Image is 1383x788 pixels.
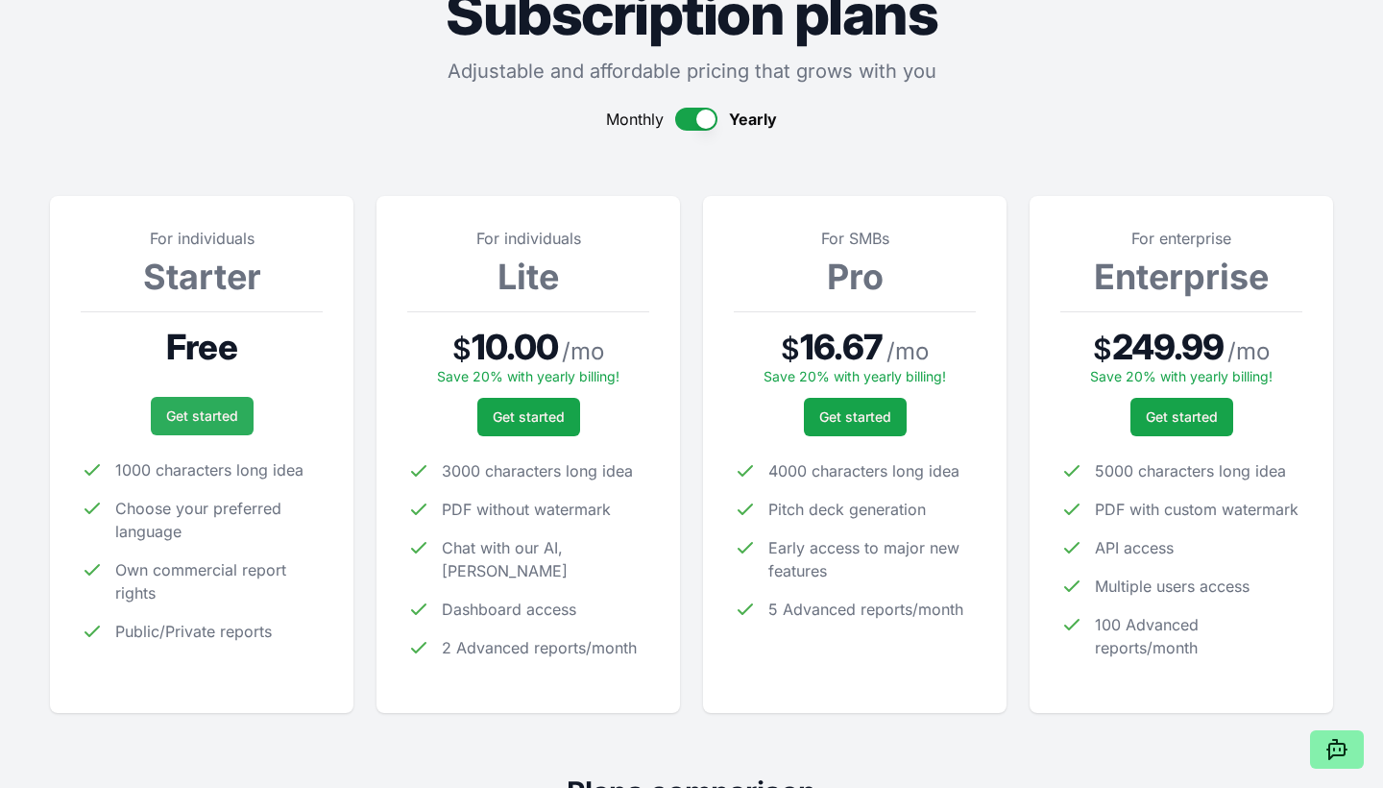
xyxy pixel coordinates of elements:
[50,58,1333,85] p: Adjustable and affordable pricing that grows with you
[562,336,604,367] span: / mo
[1112,328,1225,366] span: 249.99
[768,459,959,482] span: 4000 characters long idea
[734,258,976,296] h3: Pro
[407,227,649,250] p: For individuals
[1090,368,1273,384] span: Save 20% with yearly billing!
[437,368,619,384] span: Save 20% with yearly billing!
[1095,536,1174,559] span: API access
[781,332,800,366] span: $
[1095,575,1250,598] span: Multiple users access
[477,398,580,436] a: Get started
[1095,613,1302,659] span: 100 Advanced reports/month
[472,328,559,366] span: 10.00
[442,598,576,621] span: Dashboard access
[115,497,323,543] span: Choose your preferred language
[1227,336,1270,367] span: / mo
[764,368,946,384] span: Save 20% with yearly billing!
[1095,459,1286,482] span: 5000 characters long idea
[115,620,272,643] span: Public/Private reports
[804,398,907,436] a: Get started
[800,328,883,366] span: 16.67
[1095,498,1298,521] span: PDF with custom watermark
[115,558,323,604] span: Own commercial report rights
[115,458,303,481] span: 1000 characters long idea
[1060,258,1302,296] h3: Enterprise
[1060,227,1302,250] p: For enterprise
[407,258,649,296] h3: Lite
[442,498,611,521] span: PDF without watermark
[734,227,976,250] p: For SMBs
[606,108,664,131] span: Monthly
[1093,332,1112,366] span: $
[886,336,929,367] span: / mo
[81,258,323,296] h3: Starter
[768,536,976,582] span: Early access to major new features
[1130,398,1233,436] a: Get started
[452,332,472,366] span: $
[442,636,637,659] span: 2 Advanced reports/month
[151,397,254,435] a: Get started
[729,108,777,131] span: Yearly
[442,459,633,482] span: 3000 characters long idea
[768,598,963,621] span: 5 Advanced reports/month
[166,328,236,366] span: Free
[81,227,323,250] p: For individuals
[442,536,649,582] span: Chat with our AI, [PERSON_NAME]
[768,498,926,521] span: Pitch deck generation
